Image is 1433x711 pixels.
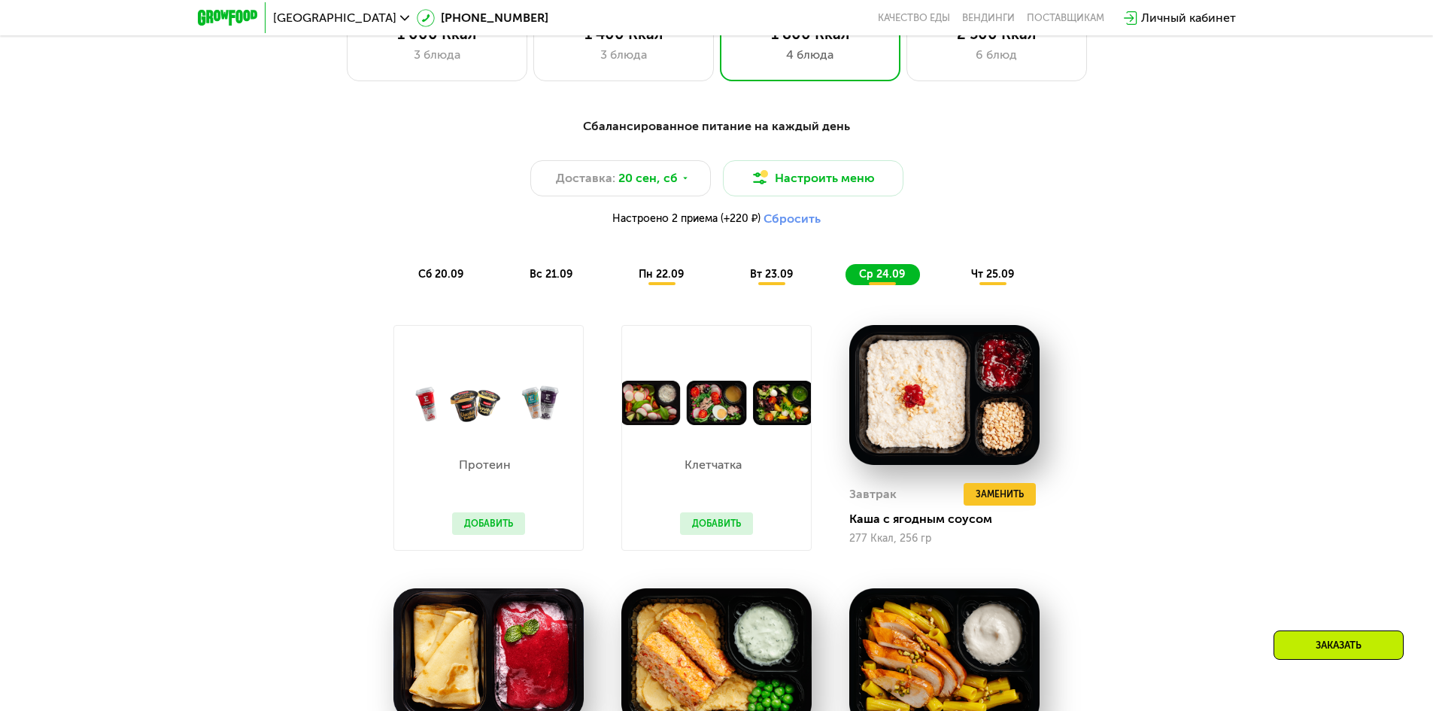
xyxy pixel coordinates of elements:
[849,512,1052,527] div: Каша с ягодным соусом
[976,487,1024,502] span: Заменить
[971,268,1014,281] span: чт 25.09
[272,117,1162,136] div: Сбалансированное питание на каждый день
[849,483,897,506] div: Завтрак
[612,214,761,224] span: Настроено 2 приема (+220 ₽)
[764,211,821,226] button: Сбросить
[549,46,698,64] div: 3 блюда
[964,483,1036,506] button: Заменить
[1141,9,1236,27] div: Личный кабинет
[878,12,950,24] a: Качество еды
[452,459,518,471] p: Протеин
[750,268,793,281] span: вт 23.09
[530,268,572,281] span: вс 21.09
[618,169,678,187] span: 20 сен, сб
[418,268,463,281] span: сб 20.09
[859,268,905,281] span: ср 24.09
[363,46,512,64] div: 3 блюда
[680,459,745,471] p: Клетчатка
[1274,630,1404,660] div: Заказать
[849,533,1040,545] div: 277 Ккал, 256 гр
[922,46,1071,64] div: 6 блюд
[639,268,684,281] span: пн 22.09
[962,12,1015,24] a: Вендинги
[680,512,753,535] button: Добавить
[452,512,525,535] button: Добавить
[417,9,548,27] a: [PHONE_NUMBER]
[723,160,903,196] button: Настроить меню
[556,169,615,187] span: Доставка:
[273,12,396,24] span: [GEOGRAPHIC_DATA]
[736,46,885,64] div: 4 блюда
[1027,12,1104,24] div: поставщикам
